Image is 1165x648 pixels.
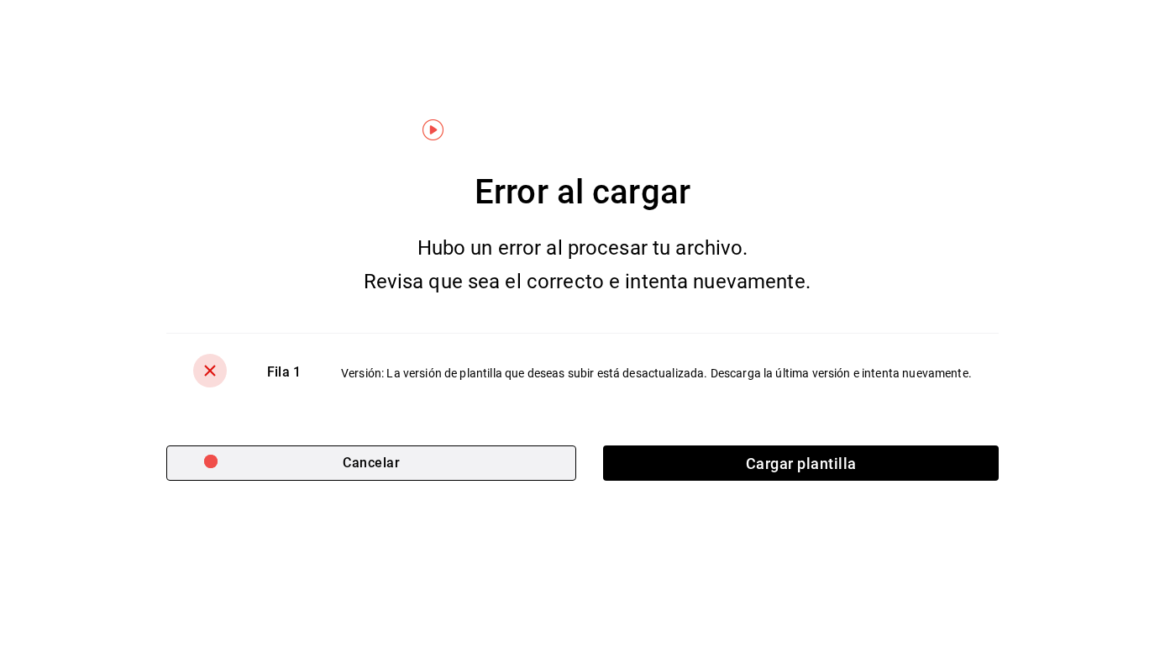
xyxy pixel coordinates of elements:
[166,445,576,481] button: Cancelar
[341,365,972,382] div: Versión: La versión de plantilla que deseas subir está desactualizada. Descarga la última versión...
[603,445,998,481] span: Cargar plantilla
[422,119,443,140] img: Tooltip marker
[364,231,802,300] div: Hubo un error al procesar tu archivo. Revisa que sea el correcto e intenta nuevamente.
[166,167,999,218] div: Error al cargar
[267,363,301,382] div: Fila 1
